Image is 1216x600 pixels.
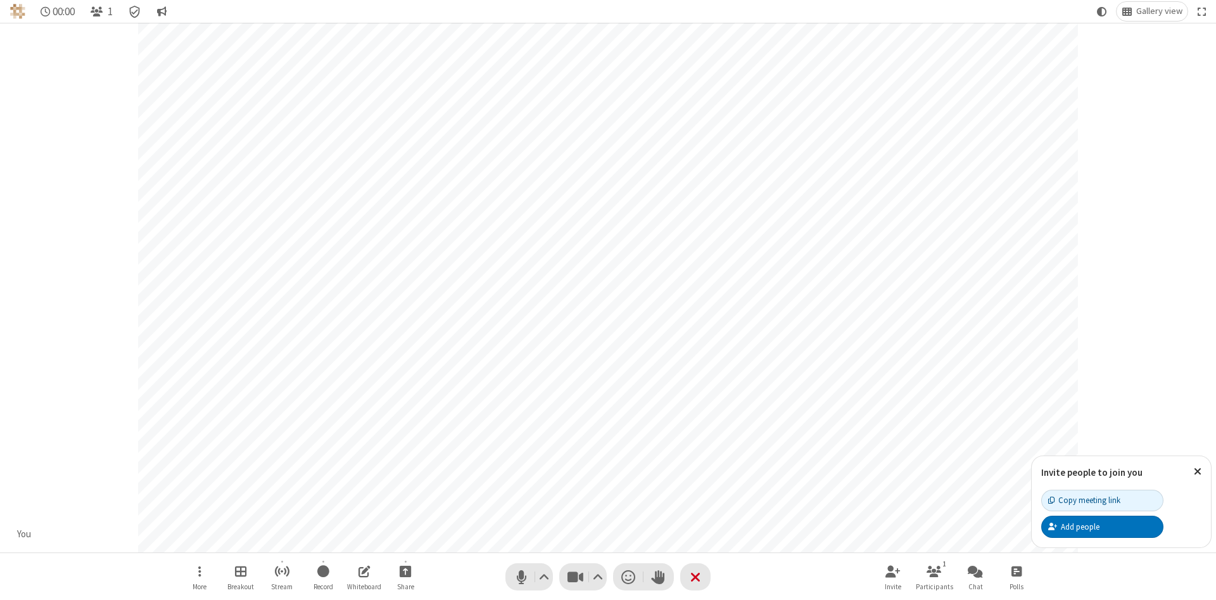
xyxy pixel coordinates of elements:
button: Open menu [180,559,218,595]
span: Whiteboard [347,583,381,590]
button: Add people [1041,516,1163,537]
div: Copy meeting link [1048,494,1120,506]
span: Record [313,583,333,590]
span: Chat [968,583,983,590]
div: Timer [35,2,80,21]
label: Invite people to join you [1041,466,1143,478]
span: Share [397,583,414,590]
span: Participants [916,583,953,590]
button: Manage Breakout Rooms [222,559,260,595]
button: Conversation [151,2,172,21]
img: QA Selenium DO NOT DELETE OR CHANGE [10,4,25,19]
div: You [13,527,36,542]
span: More [193,583,206,590]
button: Open participant list [915,559,953,595]
button: Using system theme [1092,2,1112,21]
span: 1 [108,6,113,18]
button: Audio settings [536,563,553,590]
button: Open poll [997,559,1035,595]
div: 1 [939,558,950,570]
button: Fullscreen [1193,2,1212,21]
button: Start sharing [386,559,424,595]
span: Gallery view [1136,6,1182,16]
button: Start recording [304,559,342,595]
button: End or leave meeting [680,563,711,590]
button: Stop video (Alt+V) [559,563,607,590]
button: Open chat [956,559,994,595]
button: Change layout [1117,2,1187,21]
span: Breakout [227,583,254,590]
button: Send a reaction [613,563,643,590]
button: Video setting [590,563,607,590]
span: Polls [1010,583,1023,590]
span: 00:00 [53,6,75,18]
button: Copy meeting link [1041,490,1163,511]
span: Invite [885,583,901,590]
button: Start streaming [263,559,301,595]
span: Stream [271,583,293,590]
div: Meeting details Encryption enabled [123,2,147,21]
button: Raise hand [643,563,674,590]
button: Invite participants (Alt+I) [874,559,912,595]
button: Close popover [1184,456,1211,487]
button: Open participant list [85,2,118,21]
button: Mute (Alt+A) [505,563,553,590]
button: Open shared whiteboard [345,559,383,595]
